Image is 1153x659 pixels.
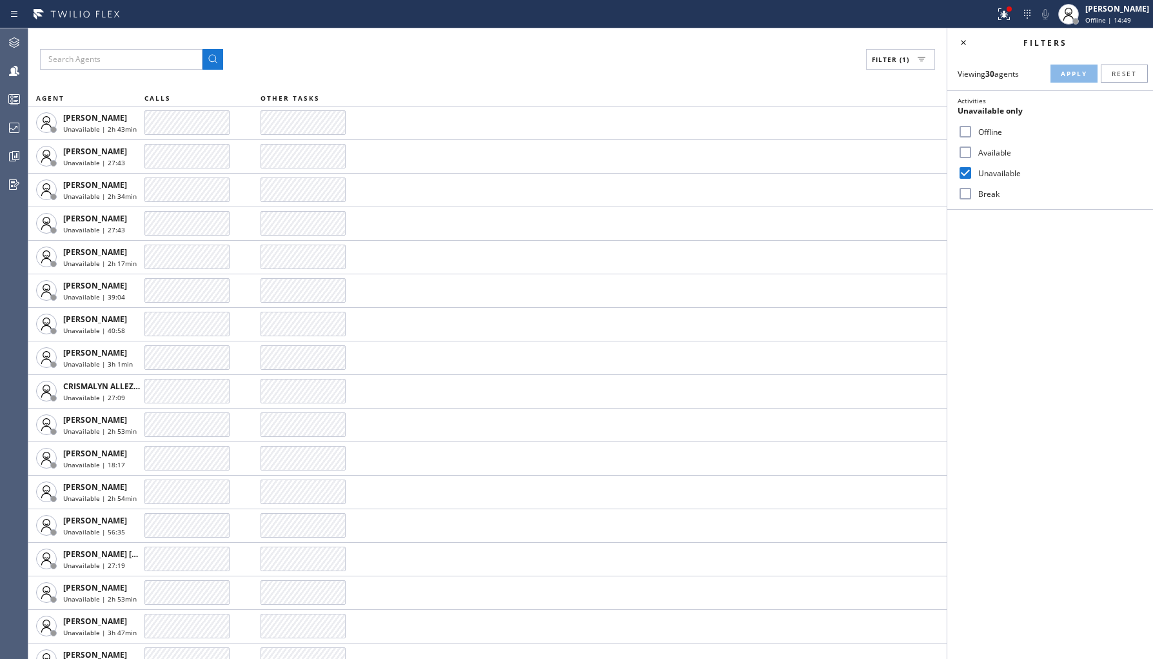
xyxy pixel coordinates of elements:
[63,292,125,301] span: Unavailable | 39:04
[63,561,125,570] span: Unavailable | 27:19
[63,527,125,536] span: Unavailable | 56:35
[63,515,127,526] span: [PERSON_NAME]
[63,112,127,123] span: [PERSON_NAME]
[63,314,127,325] span: [PERSON_NAME]
[866,49,935,70] button: Filter (1)
[1023,37,1067,48] span: Filters
[973,168,1143,179] label: Unavailable
[1061,69,1087,78] span: Apply
[958,68,1019,79] span: Viewing agents
[63,594,137,603] span: Unavailable | 2h 53min
[63,628,137,637] span: Unavailable | 3h 47min
[63,280,127,291] span: [PERSON_NAME]
[1085,15,1131,25] span: Offline | 14:49
[63,247,127,258] span: [PERSON_NAME]
[973,147,1143,158] label: Available
[973,127,1143,137] label: Offline
[40,49,202,70] input: Search Agents
[985,68,994,79] strong: 30
[63,427,137,436] span: Unavailable | 2h 53min
[1050,65,1098,83] button: Apply
[36,94,64,103] span: AGENT
[872,55,909,64] span: Filter (1)
[958,96,1143,105] div: Activities
[63,460,125,469] span: Unavailable | 18:17
[1112,69,1137,78] span: Reset
[63,158,125,167] span: Unavailable | 27:43
[63,616,127,627] span: [PERSON_NAME]
[63,482,127,492] span: [PERSON_NAME]
[63,414,127,425] span: [PERSON_NAME]
[63,326,125,335] span: Unavailable | 40:58
[1101,65,1148,83] button: Reset
[63,393,125,402] span: Unavailable | 27:09
[63,347,127,358] span: [PERSON_NAME]
[63,448,127,459] span: [PERSON_NAME]
[63,125,137,134] span: Unavailable | 2h 43min
[63,192,137,201] span: Unavailable | 2h 34min
[63,179,127,190] span: [PERSON_NAME]
[144,94,171,103] span: CALLS
[63,360,133,369] span: Unavailable | 3h 1min
[958,105,1023,116] span: Unavailable only
[261,94,320,103] span: OTHER TASKS
[973,188,1143,199] label: Break
[1085,3,1149,14] div: [PERSON_NAME]
[1036,5,1054,23] button: Mute
[63,549,193,560] span: [PERSON_NAME] [PERSON_NAME]
[63,582,127,593] span: [PERSON_NAME]
[63,494,137,503] span: Unavailable | 2h 54min
[63,381,143,392] span: CRISMALYN ALLEZER
[63,259,137,268] span: Unavailable | 2h 17min
[63,146,127,157] span: [PERSON_NAME]
[63,213,127,224] span: [PERSON_NAME]
[63,225,125,234] span: Unavailable | 27:43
